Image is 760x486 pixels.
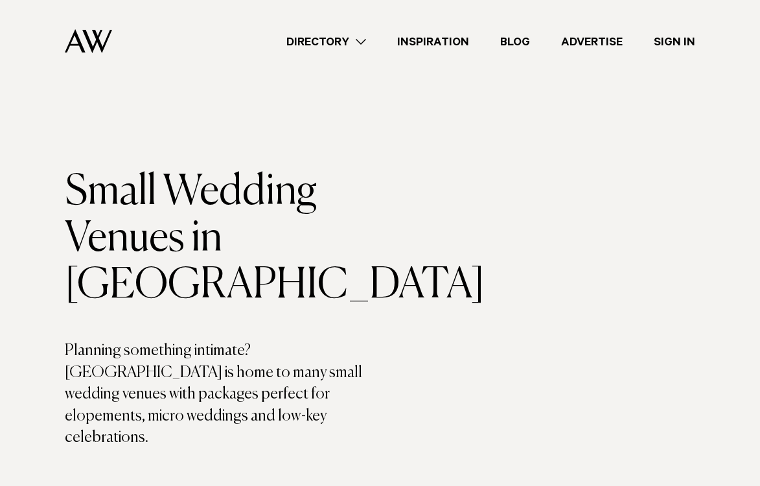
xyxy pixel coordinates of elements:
[638,33,711,51] a: Sign In
[382,33,485,51] a: Inspiration
[65,29,112,53] img: Auckland Weddings Logo
[546,33,638,51] a: Advertise
[485,33,546,51] a: Blog
[65,340,380,449] p: Planning something intimate? [GEOGRAPHIC_DATA] is home to many small wedding venues with packages...
[65,169,380,309] h1: Small Wedding Venues in [GEOGRAPHIC_DATA]
[271,33,382,51] a: Directory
